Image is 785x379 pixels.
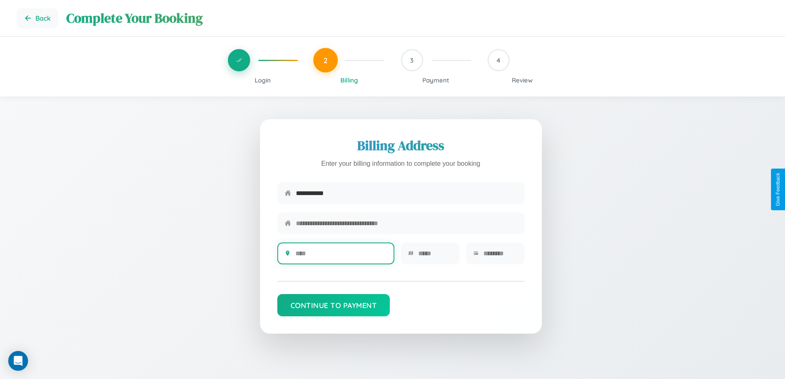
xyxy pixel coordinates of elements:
span: Login [255,76,271,84]
span: 3 [410,56,414,64]
span: Billing [340,76,358,84]
span: Payment [422,76,449,84]
div: Open Intercom Messenger [8,351,28,371]
span: 2 [323,56,328,65]
h2: Billing Address [277,137,525,155]
h1: Complete Your Booking [66,9,769,27]
p: Enter your billing information to complete your booking [277,158,525,170]
span: 4 [497,56,500,64]
button: Continue to Payment [277,294,390,316]
button: Go back [16,8,58,28]
div: Give Feedback [775,173,781,206]
span: Review [512,76,533,84]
